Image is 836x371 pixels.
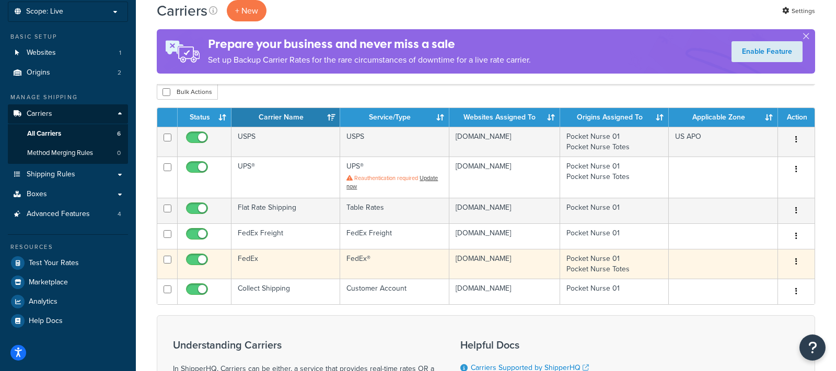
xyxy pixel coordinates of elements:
[8,185,128,204] a: Boxes
[231,127,340,157] td: USPS
[29,297,57,306] span: Analytics
[346,174,438,190] a: Update now
[8,124,128,143] a: All Carriers 6
[460,339,597,351] h3: Helpful Docs
[8,273,128,292] a: Marketplace
[8,143,128,163] a: Method Merging Rules 0
[117,129,121,138] span: 6
[8,43,128,63] li: Websites
[340,198,449,223] td: Table Rates
[560,127,669,157] td: Pocket Nurse 01 Pocket Nurse Totes
[29,278,68,287] span: Marketplace
[231,279,340,304] td: Collect Shipping
[340,279,449,304] td: Customer Account
[8,205,128,224] li: Advanced Features
[340,127,449,157] td: USPS
[8,124,128,143] li: All Carriers
[8,32,128,41] div: Basic Setup
[340,157,449,197] td: UPS®
[29,259,79,268] span: Test Your Rates
[340,249,449,279] td: FedEx®
[8,104,128,124] a: Carriers
[8,205,128,224] a: Advanced Features 4
[8,143,128,163] li: Method Merging Rules
[340,108,449,127] th: Service/Type: activate to sort column ascending
[731,41,803,62] a: Enable Feature
[449,198,560,223] td: [DOMAIN_NAME]
[8,165,128,184] a: Shipping Rules
[231,249,340,279] td: FedEx
[8,243,128,252] div: Resources
[27,210,90,219] span: Advanced Features
[117,149,121,158] span: 0
[560,223,669,249] td: Pocket Nurse 01
[799,334,826,361] button: Open Resource Center
[208,53,531,67] p: Set up Backup Carrier Rates for the rare circumstances of downtime for a live rate carrier.
[778,108,815,127] th: Action
[8,292,128,311] a: Analytics
[340,223,449,249] td: FedEx Freight
[231,108,340,127] th: Carrier Name: activate to sort column ascending
[8,254,128,272] a: Test Your Rates
[449,157,560,197] td: [DOMAIN_NAME]
[29,317,63,326] span: Help Docs
[8,63,128,82] a: Origins 2
[27,49,56,57] span: Websites
[118,68,121,77] span: 2
[231,157,340,197] td: UPS®
[27,110,52,118] span: Carriers
[119,49,121,57] span: 1
[560,249,669,279] td: Pocket Nurse 01 Pocket Nurse Totes
[8,312,128,330] a: Help Docs
[178,108,231,127] th: Status: activate to sort column ascending
[173,339,434,351] h3: Understanding Carriers
[560,198,669,223] td: Pocket Nurse 01
[449,108,560,127] th: Websites Assigned To: activate to sort column ascending
[157,29,208,74] img: ad-rules-rateshop-fe6ec290ccb7230408bd80ed9643f0289d75e0ffd9eb532fc0e269fcd187b520.png
[8,43,128,63] a: Websites 1
[449,127,560,157] td: [DOMAIN_NAME]
[8,63,128,82] li: Origins
[560,279,669,304] td: Pocket Nurse 01
[27,68,50,77] span: Origins
[118,210,121,219] span: 4
[560,157,669,197] td: Pocket Nurse 01 Pocket Nurse Totes
[157,84,218,100] button: Bulk Actions
[8,104,128,164] li: Carriers
[669,127,778,157] td: US APO
[354,174,418,182] span: Reauthentication required
[669,108,778,127] th: Applicable Zone: activate to sort column ascending
[231,223,340,249] td: FedEx Freight
[782,4,815,18] a: Settings
[27,170,75,179] span: Shipping Rules
[231,198,340,223] td: Flat Rate Shipping
[27,129,61,138] span: All Carriers
[449,249,560,279] td: [DOMAIN_NAME]
[157,1,207,21] h1: Carriers
[560,108,669,127] th: Origins Assigned To: activate to sort column ascending
[208,35,531,53] h4: Prepare your business and never miss a sale
[26,7,63,16] span: Scope: Live
[449,279,560,304] td: [DOMAIN_NAME]
[27,149,93,158] span: Method Merging Rules
[449,223,560,249] td: [DOMAIN_NAME]
[27,190,47,199] span: Boxes
[8,93,128,102] div: Manage Shipping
